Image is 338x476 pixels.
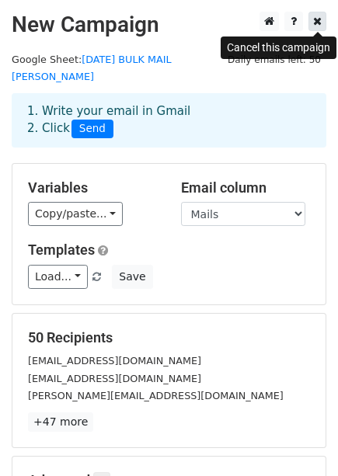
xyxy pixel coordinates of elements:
[28,390,284,401] small: [PERSON_NAME][EMAIL_ADDRESS][DOMAIN_NAME]
[222,54,326,65] a: Daily emails left: 50
[12,54,172,83] small: Google Sheet:
[12,12,326,38] h2: New Campaign
[28,265,88,289] a: Load...
[28,179,158,196] h5: Variables
[16,102,322,138] div: 1. Write your email in Gmail 2. Click
[28,241,95,258] a: Templates
[112,265,152,289] button: Save
[221,36,336,59] div: Cancel this campaign
[71,120,113,138] span: Send
[28,373,201,384] small: [EMAIL_ADDRESS][DOMAIN_NAME]
[28,355,201,367] small: [EMAIL_ADDRESS][DOMAIN_NAME]
[12,54,172,83] a: [DATE] BULK MAIL [PERSON_NAME]
[28,329,310,346] h5: 50 Recipients
[181,179,311,196] h5: Email column
[28,202,123,226] a: Copy/paste...
[28,412,93,432] a: +47 more
[260,401,338,476] iframe: Chat Widget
